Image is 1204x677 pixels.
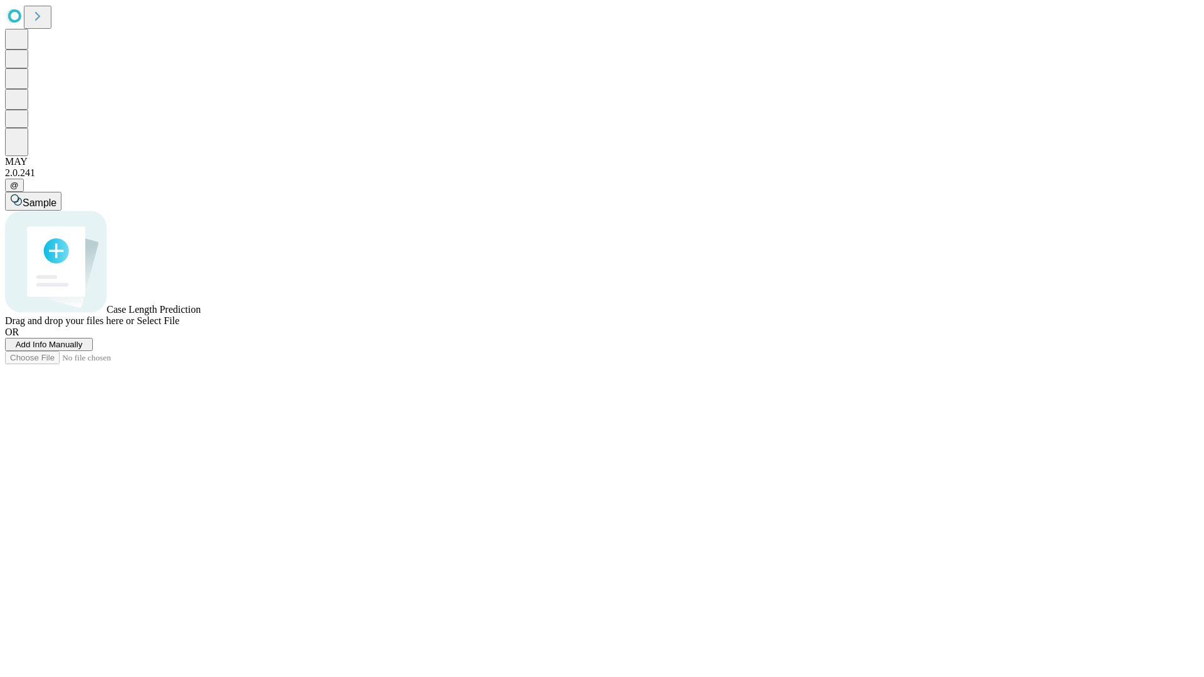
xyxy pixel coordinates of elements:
span: Case Length Prediction [107,304,201,315]
span: OR [5,327,19,337]
span: @ [10,181,19,190]
div: 2.0.241 [5,167,1199,179]
span: Add Info Manually [16,340,83,349]
span: Drag and drop your files here or [5,315,134,326]
button: @ [5,179,24,192]
span: Sample [23,197,56,208]
div: MAY [5,156,1199,167]
span: Select File [137,315,179,326]
button: Add Info Manually [5,338,93,351]
button: Sample [5,192,61,211]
